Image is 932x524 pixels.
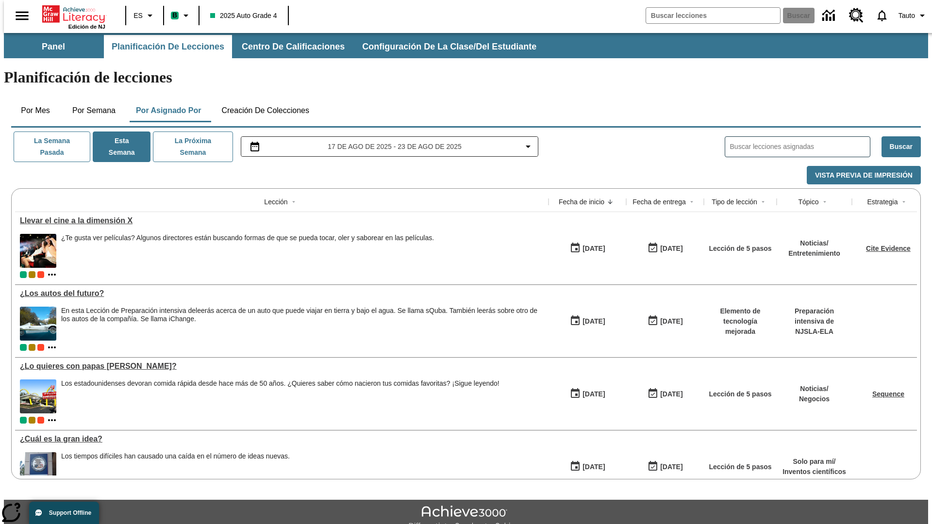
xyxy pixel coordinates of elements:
[20,216,544,225] a: Llevar el cine a la dimensión X, Lecciones
[20,435,544,443] div: ¿Cuál es la gran idea?
[29,271,35,278] span: OL 2025 Auto Grade 5
[582,315,605,327] div: [DATE]
[61,452,290,460] div: Los tiempos difíciles han causado una caída en el número de ideas nuevas.
[898,196,910,208] button: Sort
[782,467,846,477] p: Inventos científicos
[104,35,232,58] button: Planificación de lecciones
[799,394,830,404] p: Negocios
[582,461,605,473] div: [DATE]
[788,238,840,248] p: Noticias /
[807,166,921,185] button: Vista previa de impresión
[133,11,143,21] span: ES
[42,4,105,24] a: Portada
[37,417,44,424] div: Test 1
[20,271,27,278] span: Clase actual
[644,312,686,330] button: 06/30/26: Último día en que podrá accederse la lección
[566,385,608,403] button: 07/14/25: Primer día en que estuvo disponible la lección
[29,417,35,424] div: OL 2025 Auto Grade 5
[899,11,915,21] span: Tauto
[730,140,870,154] input: Buscar lecciones asignadas
[172,9,177,21] span: B
[46,269,58,280] button: Mostrar más clases
[245,141,534,152] button: Seleccione el intervalo de fechas opción del menú
[234,35,352,58] button: Centro de calificaciones
[709,244,771,254] p: Lección de 5 pasos
[210,11,277,21] span: 2025 Auto Grade 4
[632,197,686,207] div: Fecha de entrega
[522,141,534,152] svg: Collapse Date Range Filter
[866,245,911,252] a: Cite Evidence
[61,234,434,268] div: ¿Te gusta ver películas? Algunos directores están buscando formas de que se pueda tocar, oler y s...
[709,306,772,337] p: Elemento de tecnología mejorada
[153,131,233,162] button: La próxima semana
[37,344,44,351] div: Test 1
[20,452,56,486] img: Letrero cerca de un edificio dice Oficina de Patentes y Marcas de los Estados Unidos. La economía...
[128,99,209,122] button: Por asignado por
[20,344,27,351] div: Clase actual
[46,342,58,353] button: Mostrar más clases
[20,435,544,443] a: ¿Cuál es la gran idea?, Lecciones
[582,388,605,400] div: [DATE]
[566,458,608,476] button: 04/07/25: Primer día en que estuvo disponible la lección
[20,362,544,371] a: ¿Lo quieres con papas fritas?, Lecciones
[288,196,300,208] button: Sort
[882,136,921,157] button: Buscar
[566,312,608,330] button: 07/23/25: Primer día en que estuvo disponible la lección
[867,197,898,207] div: Estrategia
[354,35,544,58] button: Configuración de la clase/del estudiante
[20,417,27,424] span: Clase actual
[566,239,608,258] button: 08/18/25: Primer día en que estuvo disponible la lección
[709,462,771,472] p: Lección de 5 pasos
[20,362,544,371] div: ¿Lo quieres con papas fritas?
[20,289,544,298] a: ¿Los autos del futuro? , Lecciones
[167,7,196,24] button: Boost El color de la clase es verde menta. Cambiar el color de la clase.
[20,379,56,413] img: Uno de los primeros locales de McDonald's, con el icónico letrero rojo y los arcos amarillos.
[788,248,840,259] p: Entretenimiento
[49,509,91,516] span: Support Offline
[14,131,90,162] button: La semana pasada
[895,7,932,24] button: Perfil/Configuración
[644,239,686,258] button: 08/24/25: Último día en que podrá accederse la lección
[757,196,769,208] button: Sort
[4,35,545,58] div: Subbarra de navegación
[37,271,44,278] div: Test 1
[798,197,818,207] div: Tópico
[559,197,604,207] div: Fecha de inicio
[843,2,869,29] a: Centro de recursos, Se abrirá en una pestaña nueva.
[4,68,928,86] h1: Planificación de lecciones
[20,289,544,298] div: ¿Los autos del futuro?
[29,344,35,351] div: OL 2025 Auto Grade 5
[328,142,461,152] span: 17 de ago de 2025 - 23 de ago de 2025
[660,388,682,400] div: [DATE]
[660,315,682,327] div: [DATE]
[46,414,58,426] button: Mostrar más clases
[214,99,317,122] button: Creación de colecciones
[68,24,105,30] span: Edición de NJ
[604,196,616,208] button: Sort
[646,8,780,23] input: Buscar campo
[65,99,123,122] button: Por semana
[61,379,499,388] div: Los estadounidenses devoran comida rápida desde hace más de 50 años. ¿Quieres saber cómo nacieron...
[129,7,160,24] button: Lenguaje: ES, Selecciona un idioma
[61,452,290,486] div: Los tiempos difíciles han causado una caída en el número de ideas nuevas.
[20,307,56,341] img: Un automóvil de alta tecnología flotando en el agua.
[799,384,830,394] p: Noticias /
[816,2,843,29] a: Centro de información
[61,307,544,323] div: En esta Lección de Preparación intensiva de
[61,307,544,341] div: En esta Lección de Preparación intensiva de leerás acerca de un auto que puede viajar en tierra y...
[42,3,105,30] div: Portada
[4,33,928,58] div: Subbarra de navegación
[709,389,771,399] p: Lección de 5 pasos
[660,461,682,473] div: [DATE]
[11,99,60,122] button: Por mes
[61,379,499,413] div: Los estadounidenses devoran comida rápida desde hace más de 50 años. ¿Quieres saber cómo nacieron...
[5,35,102,58] button: Panel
